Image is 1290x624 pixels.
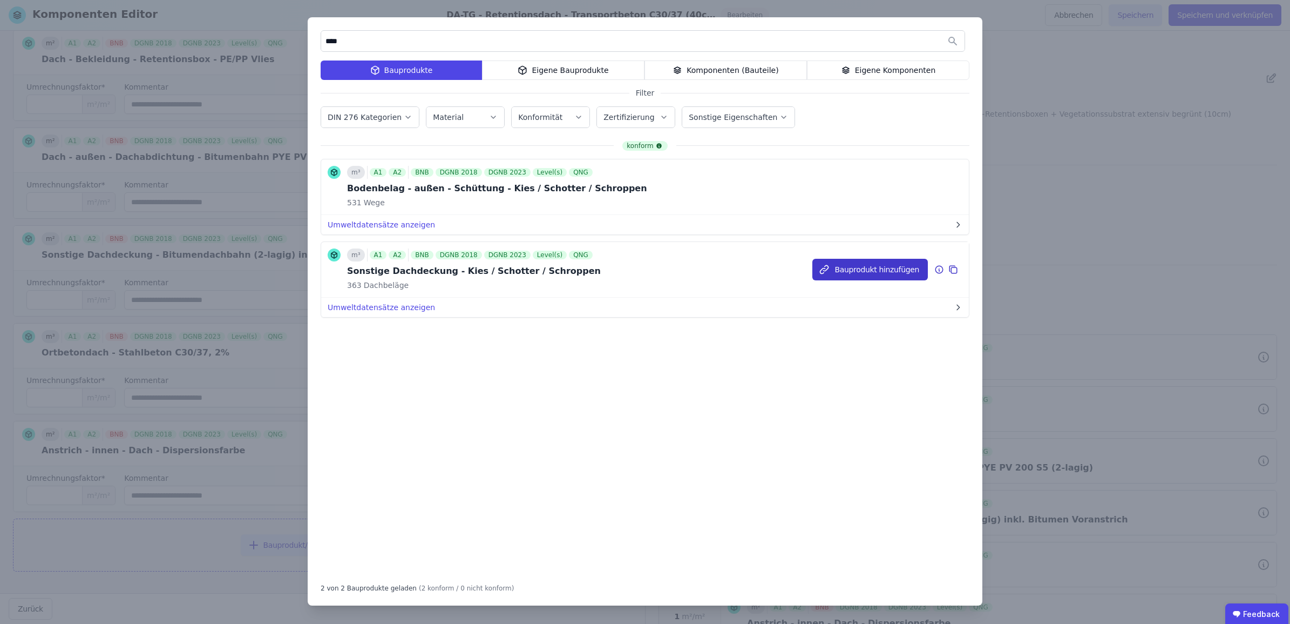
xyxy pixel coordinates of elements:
[512,107,589,128] button: Konformität
[644,61,807,80] div: Komponenten (Bauteile)
[321,107,419,128] button: DIN 276 Kategorien
[389,168,406,177] div: A2
[321,215,969,234] button: Umweltdatensätze anzeigen
[347,265,601,278] div: Sonstige Dachdeckung - Kies / Schotter / Schroppen
[370,168,387,177] div: A1
[533,168,567,177] div: Level(s)
[436,168,482,177] div: DGNB 2018
[347,166,365,179] div: m³
[603,113,656,122] label: Zertifizierung
[436,251,482,259] div: DGNB 2018
[597,107,675,128] button: Zertifizierung
[812,259,928,280] button: Bauprodukt hinzufügen
[629,88,661,98] span: Filter
[484,251,531,259] div: DGNB 2023
[370,251,387,259] div: A1
[347,280,362,291] span: 363
[484,168,531,177] div: DGNB 2023
[569,251,593,259] div: QNG
[533,251,567,259] div: Level(s)
[807,61,969,80] div: Eigene Komponenten
[411,251,433,259] div: BNB
[689,113,779,122] label: Sonstige Eigenschaften
[419,580,514,593] div: (2 konform / 0 nicht konform)
[362,280,409,291] span: Dachbeläge
[362,197,385,208] span: Wege
[622,141,667,151] div: konform
[347,182,647,195] div: Bodenbelag - außen - Schüttung - Kies / Schotter / Schroppen
[321,61,482,80] div: Bauprodukte
[569,168,593,177] div: QNG
[347,197,362,208] span: 531
[411,168,433,177] div: BNB
[518,113,565,122] label: Konformität
[433,113,466,122] label: Material
[682,107,795,128] button: Sonstige Eigenschaften
[321,298,969,317] button: Umweltdatensätze anzeigen
[482,61,644,80] div: Eigene Bauprodukte
[389,251,406,259] div: A2
[328,113,404,122] label: DIN 276 Kategorien
[321,580,417,593] div: 2 von 2 Bauprodukte geladen
[347,249,365,261] div: m³
[426,107,504,128] button: Material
